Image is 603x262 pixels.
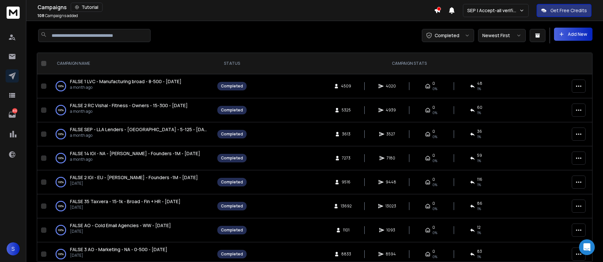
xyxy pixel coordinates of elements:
span: 1 % [477,110,481,115]
td: 100%FALSE AO - Cold Email Agencies - WW - [DATE][DATE] [49,218,213,242]
p: 100 % [58,131,64,137]
span: FALSE 2 RC Vishal - Fitness - Owners - 15-300 - [DATE] [70,102,188,108]
div: Completed [221,203,243,209]
div: Open Intercom Messenger [579,239,595,255]
span: 0 [432,201,435,206]
span: 0% [432,254,437,259]
span: 83 [477,249,482,254]
p: Completed [435,32,459,39]
p: 100 % [58,83,64,89]
div: Campaigns [37,3,434,12]
p: a month ago [70,109,188,114]
span: 0% [432,86,437,91]
span: 13023 [385,203,396,209]
span: 7273 [342,155,350,161]
span: 4020 [386,83,396,89]
span: FALSE 3 AO - Marketing - NA - 0-500 - [DATE] [70,246,167,252]
span: FALSE AO - Cold Email Agencies - WW - [DATE] [70,222,171,228]
td: 100%FALSE 2 IGI - EU - [PERSON_NAME] - Founders -1M - [DATE][DATE] [49,170,213,194]
p: a month ago [70,85,181,90]
span: 1093 [386,227,395,233]
p: SEP | Accept-all verifications [467,7,519,14]
span: FALSE SEP - LLA Lenders - [GEOGRAPHIC_DATA] - 5-125 - [DATE] [70,126,212,132]
span: 1 % [477,230,481,235]
a: FALSE 2 IGI - EU - [PERSON_NAME] - Founders -1M - [DATE] [70,174,198,181]
span: 59 [477,153,482,158]
div: Completed [221,227,243,233]
p: [DATE] [70,253,167,258]
span: 0% [432,134,437,139]
span: 4939 [386,107,396,113]
a: 872 [6,108,19,121]
button: S [7,242,20,255]
p: [DATE] [70,229,171,234]
span: 7180 [387,155,395,161]
p: Get Free Credits [550,7,587,14]
span: 0% [432,110,437,115]
td: 100%FALSE 14 IGI - NA - [PERSON_NAME] - Founders -1M - [DATE]a month ago [49,146,213,170]
div: Completed [221,251,243,257]
button: Newest First [478,29,526,42]
span: 116 [477,177,482,182]
span: FALSE 35 Taxvera - 15-1k - Broad - Fin + HR - [DATE] [70,198,181,204]
a: FALSE 14 IGI - NA - [PERSON_NAME] - Founders -1M - [DATE] [70,150,200,157]
span: 0% [432,230,437,235]
span: 0 [432,249,435,254]
p: 872 [12,108,17,113]
span: FALSE 2 IGI - EU - [PERSON_NAME] - Founders -1M - [DATE] [70,174,198,180]
p: 100 % [58,155,64,161]
span: 60 [477,105,482,110]
span: 1 % [477,86,481,91]
span: 0 [432,129,435,134]
span: 1 % [477,182,481,187]
div: Completed [221,179,243,185]
p: 100 % [58,179,64,185]
a: FALSE 2 RC Vishal - Fitness - Owners - 15-300 - [DATE] [70,102,188,109]
span: 0 [432,177,435,182]
span: 0 [432,105,435,110]
span: 0% [432,182,437,187]
div: Completed [221,155,243,161]
p: 100 % [58,251,64,257]
div: Completed [221,131,243,137]
a: FALSE 35 Taxvera - 15-1k - Broad - Fin + HR - [DATE] [70,198,181,205]
span: FALSE 14 IGI - NA - [PERSON_NAME] - Founders -1M - [DATE] [70,150,200,156]
span: 5325 [342,107,351,113]
span: 3527 [386,131,395,137]
span: 86 [477,201,482,206]
a: FALSE SEP - LLA Lenders - [GEOGRAPHIC_DATA] - 5-125 - [DATE] [70,126,207,133]
span: 1 % [477,254,481,259]
th: STATUS [213,53,251,74]
span: 1 % [477,134,481,139]
td: 100%FALSE 35 Taxvera - 15-1k - Broad - Fin + HR - [DATE][DATE] [49,194,213,218]
button: Tutorial [71,3,103,12]
p: 100 % [58,203,64,209]
span: 8833 [341,251,351,257]
span: 4509 [341,83,351,89]
td: 100%FALSE SEP - LLA Lenders - [GEOGRAPHIC_DATA] - 5-125 - [DATE]a month ago [49,122,213,146]
span: 9448 [386,179,396,185]
span: 1101 [343,227,350,233]
th: CAMPAIGN NAME [49,53,213,74]
span: 8594 [386,251,396,257]
span: 0 [432,225,435,230]
div: Completed [221,107,243,113]
p: a month ago [70,157,200,162]
p: a month ago [70,133,207,138]
span: 1 % [477,206,481,211]
a: FALSE AO - Cold Email Agencies - WW - [DATE] [70,222,171,229]
a: FALSE 1 LVC - Manufacturing broad - 8-500 - [DATE] [70,78,181,85]
span: 12 [477,225,481,230]
td: 100%FALSE 2 RC Vishal - Fitness - Owners - 15-300 - [DATE]a month ago [49,98,213,122]
p: [DATE] [70,205,181,210]
div: Completed [221,83,243,89]
span: 36 [477,129,482,134]
span: 48 [477,81,482,86]
span: 108 [37,13,44,18]
p: Campaigns added [37,13,78,18]
p: 100 % [58,227,64,233]
span: 13692 [341,203,352,209]
p: 100 % [58,107,64,113]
